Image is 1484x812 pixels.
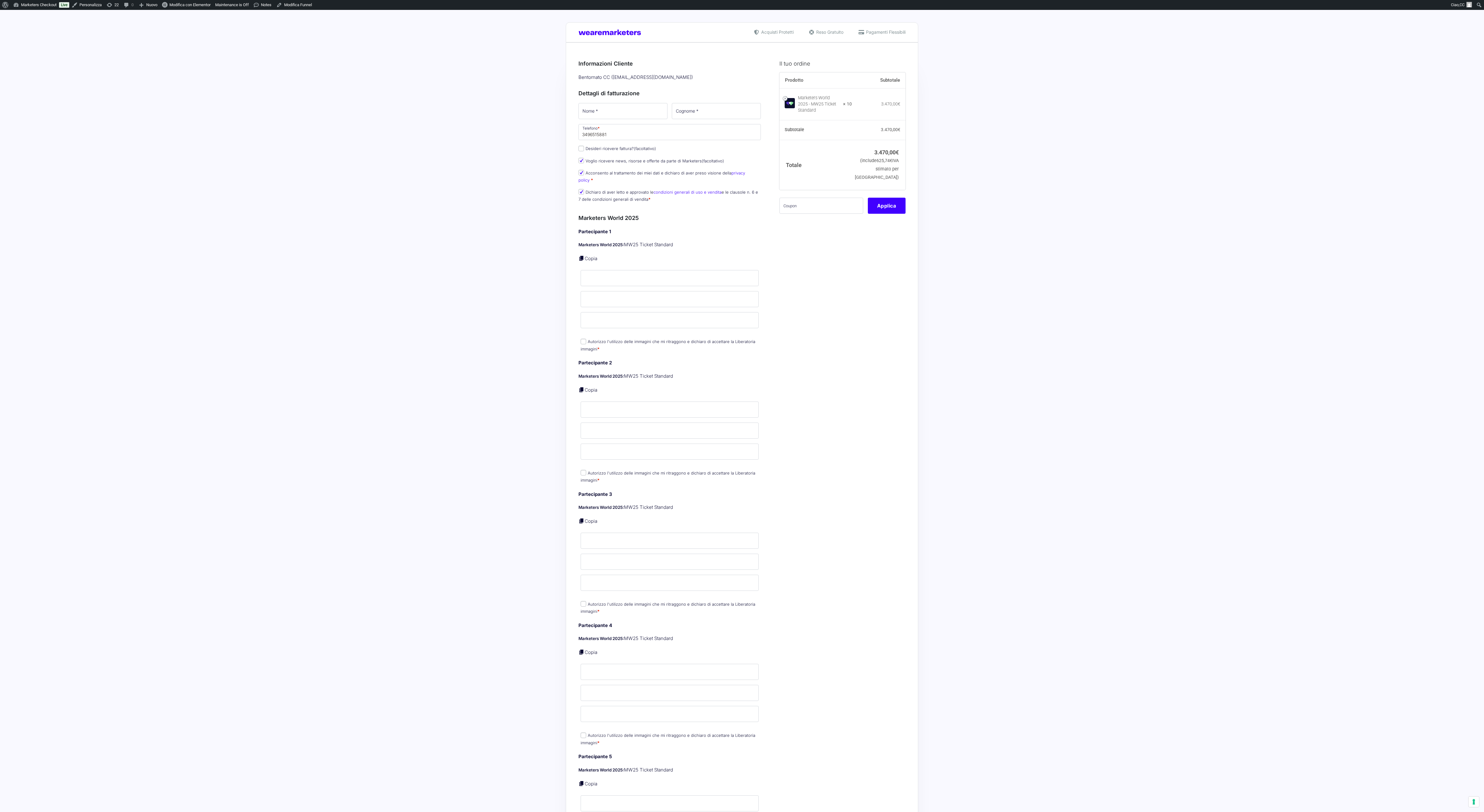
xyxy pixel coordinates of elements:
p: MW25 Ticket Standard [578,767,761,774]
span: 625,74 [876,158,892,163]
h4: Partecipante 2 [578,359,761,367]
input: Acconsento al trattamento dei miei dati e dichiaro di aver preso visione dellaprivacy policy [578,170,584,175]
p: MW25 Ticket Standard [578,373,761,380]
label: Autorizzo l'utilizzo delle immagini che mi ritraggono e dichiaro di accettare la Liberatoria imma... [581,602,755,614]
strong: Marketers World 2025: [578,636,624,641]
span: Pagamenti Flessibili [864,29,906,35]
span: Reso Gratuito [815,29,843,35]
a: Copia [585,387,597,393]
a: Live [59,2,69,8]
input: Telefono * [578,124,761,140]
a: Copia [585,649,597,655]
h3: Informazioni Cliente [578,59,761,68]
label: Dichiaro di aver letto e approvato le e le clausole n. 6 e 7 delle condizioni generali di vendita [578,190,758,202]
th: Subtotale [779,120,852,140]
a: Copia [585,518,597,524]
label: Desideri ricevere fattura? [578,146,656,151]
label: Voglio ricevere news, risorse e offerte da parte di Marketers [578,158,724,163]
label: Autorizzo l'utilizzo delle immagini che mi ritraggono e dichiaro di accettare la Liberatoria imma... [581,733,755,745]
button: Applica [868,198,906,214]
th: Prodotto [779,72,852,88]
span: CC [1460,2,1465,7]
input: Autorizzo l'utilizzo delle immagini che mi ritraggono e dichiaro di accettare la Liberatoria imma... [581,601,586,607]
input: Coupon [779,198,863,214]
p: MW25 Ticket Standard [578,241,761,248]
span: Acquisti Protetti [760,29,794,35]
span: Modifica con Elementor [169,2,211,7]
span: € [896,149,899,156]
label: Autorizzo l'utilizzo delle immagini che mi ritraggono e dichiaro di accettare la Liberatoria imma... [581,339,755,351]
input: Autorizzo l'utilizzo delle immagini che mi ritraggono e dichiaro di accettare la Liberatoria imma... [581,470,586,475]
div: Marketers World 2025 - MW25 Ticket Standard [798,95,839,114]
p: MW25 Ticket Standard [578,635,761,642]
bdi: 3.470,00 [881,101,900,106]
h4: Partecipante 4 [578,622,761,629]
span: (facoltativo) [634,146,656,151]
strong: Marketers World 2025: [578,767,624,772]
a: Copia i dettagli dell'acquirente [578,780,585,787]
p: MW25 Ticket Standard [578,504,761,511]
a: Copia i dettagli dell'acquirente [578,387,585,393]
label: Autorizzo l'utilizzo delle immagini che mi ritraggono e dichiaro di accettare la Liberatoria imma... [581,470,755,483]
input: Nome * [578,103,667,119]
a: Copia i dettagli dell'acquirente [578,518,585,524]
h4: Partecipante 5 [578,753,761,760]
th: Subtotale [852,72,906,88]
h4: Partecipante 3 [578,491,761,498]
small: (include IVA stimato per [GEOGRAPHIC_DATA]) [855,158,899,180]
input: Cognome * [672,103,761,119]
span: (facoltativo) [702,158,724,163]
input: Dichiaro di aver letto e approvato lecondizioni generali di uso e venditae le clausole n. 6 e 7 d... [578,189,584,195]
label: Acconsento al trattamento dei miei dati e dichiaro di aver preso visione della [578,170,745,183]
strong: Marketers World 2025: [578,505,624,510]
button: Le tue preferenze relative al consenso per le tecnologie di tracciamento [1469,797,1479,807]
input: Autorizzo l'utilizzo delle immagini che mi ritraggono e dichiaro di accettare la Liberatoria imma... [581,339,586,344]
h3: Marketers World 2025 [578,214,761,222]
a: Copia i dettagli dell'acquirente [578,255,585,261]
span: € [898,127,900,132]
span: € [890,158,892,163]
bdi: 3.470,00 [874,149,899,156]
span: € [898,101,900,106]
a: Copia [585,256,597,261]
div: Bentornato CC ( [EMAIL_ADDRESS][DOMAIN_NAME] ) [576,72,763,83]
strong: Marketers World 2025: [578,374,624,379]
input: Autorizzo l'utilizzo delle immagini che mi ritraggono e dichiaro di accettare la Liberatoria imma... [581,733,586,738]
strong: Marketers World 2025: [578,242,624,247]
h3: Dettagli di fatturazione [578,89,761,97]
h3: Il tuo ordine [779,59,906,68]
a: Copia i dettagli dell'acquirente [578,649,585,655]
iframe: Customerly Messenger Launcher [5,788,23,806]
strong: × 10 [843,101,852,107]
input: Voglio ricevere news, risorse e offerte da parte di Marketers(facoltativo) [578,158,584,163]
img: Marketers World 2025 - MW25 Ticket Standard [785,98,795,108]
a: Copia [585,781,597,787]
a: condizioni generali di uso e vendita [654,190,722,195]
h4: Partecipante 1 [578,228,761,235]
th: Totale [779,140,852,190]
input: Desideri ricevere fattura?(facoltativo) [578,146,584,151]
bdi: 3.470,00 [881,127,900,132]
